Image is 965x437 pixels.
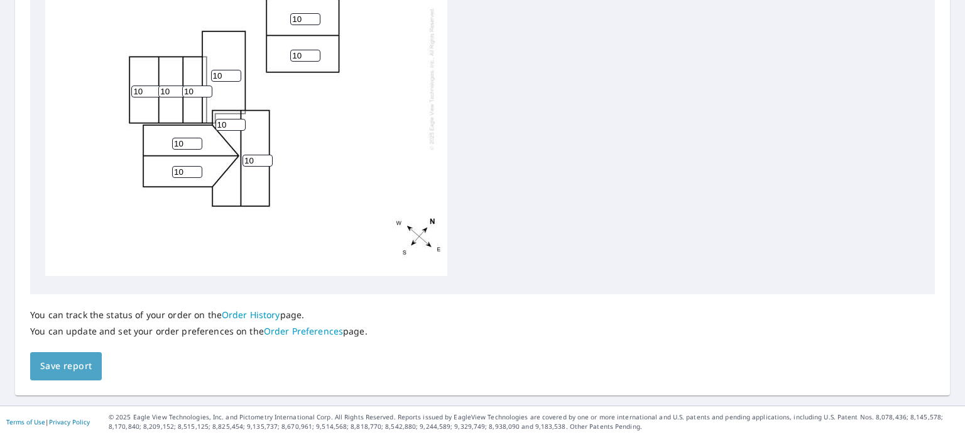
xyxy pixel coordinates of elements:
button: Save report [30,352,102,380]
a: Terms of Use [6,418,45,426]
a: Order Preferences [264,325,343,337]
a: Privacy Policy [49,418,90,426]
p: You can update and set your order preferences on the page. [30,326,368,337]
a: Order History [222,309,280,321]
p: | [6,418,90,426]
p: © 2025 Eagle View Technologies, Inc. and Pictometry International Corp. All Rights Reserved. Repo... [109,412,959,431]
p: You can track the status of your order on the page. [30,309,368,321]
span: Save report [40,358,92,374]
